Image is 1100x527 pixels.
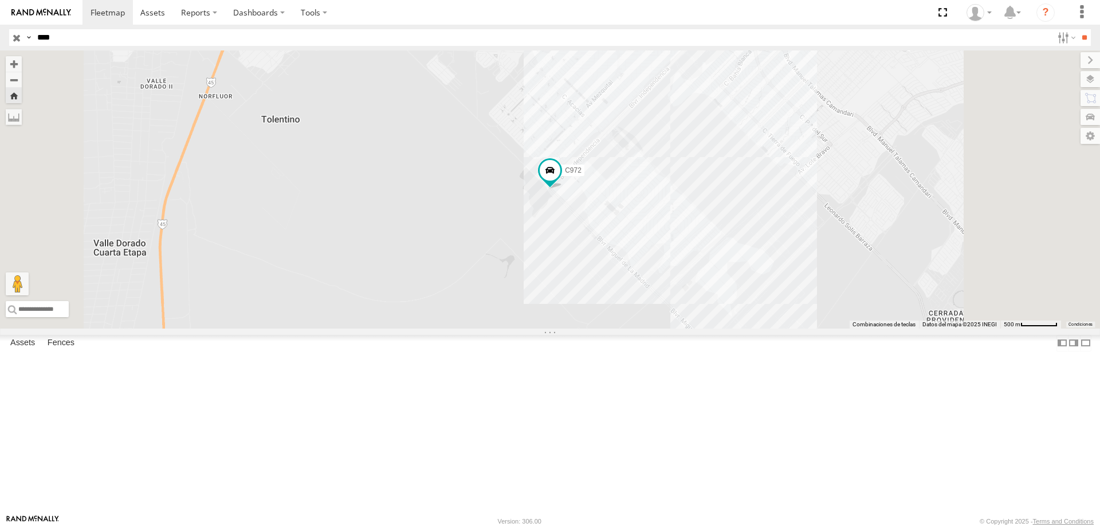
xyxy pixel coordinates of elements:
[1081,128,1100,144] label: Map Settings
[6,109,22,125] label: Measure
[11,9,71,17] img: rand-logo.svg
[1053,29,1078,46] label: Search Filter Options
[1080,335,1091,352] label: Hide Summary Table
[1068,335,1079,352] label: Dock Summary Table to the Right
[6,272,29,295] button: Arrastra el hombrecito naranja al mapa para abrir Street View
[1056,335,1068,352] label: Dock Summary Table to the Left
[1004,321,1020,327] span: 500 m
[6,88,22,103] button: Zoom Home
[565,166,582,174] span: C972
[1033,518,1094,525] a: Terms and Conditions
[922,321,997,327] span: Datos del mapa ©2025 INEGI
[852,321,916,329] button: Combinaciones de teclas
[6,516,59,527] a: Visit our Website
[1000,321,1061,329] button: Escala del mapa: 500 m por 61 píxeles
[5,335,41,351] label: Assets
[6,56,22,72] button: Zoom in
[1068,322,1093,327] a: Condiciones (se abre en una nueva pestaña)
[6,72,22,88] button: Zoom out
[980,518,1094,525] div: © Copyright 2025 -
[24,29,33,46] label: Search Query
[962,4,996,21] div: MANUEL HERNANDEZ
[1036,3,1055,22] i: ?
[498,518,541,525] div: Version: 306.00
[42,335,80,351] label: Fences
